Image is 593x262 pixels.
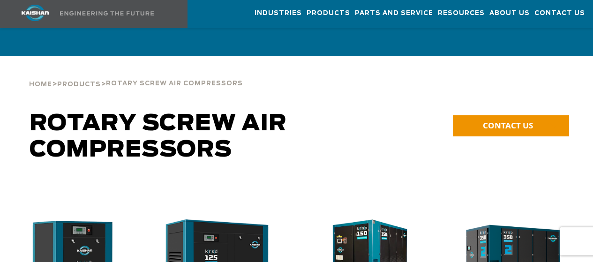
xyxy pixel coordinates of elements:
div: > > [29,56,243,92]
span: Products [57,82,101,88]
span: Contact Us [534,8,585,19]
a: About Us [489,0,530,26]
span: Parts and Service [355,8,433,19]
img: Engineering the future [60,11,154,15]
span: Home [29,82,52,88]
a: Products [307,0,350,26]
a: Home [29,80,52,88]
span: Resources [438,8,485,19]
a: Resources [438,0,485,26]
a: Industries [255,0,302,26]
span: About Us [489,8,530,19]
span: CONTACT US [483,120,533,131]
a: CONTACT US [453,115,569,136]
span: Industries [255,8,302,19]
a: Parts and Service [355,0,433,26]
span: Rotary Screw Air Compressors [106,81,243,87]
a: Products [57,80,101,88]
span: Rotary Screw Air Compressors [30,112,287,161]
span: Products [307,8,350,19]
a: Contact Us [534,0,585,26]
